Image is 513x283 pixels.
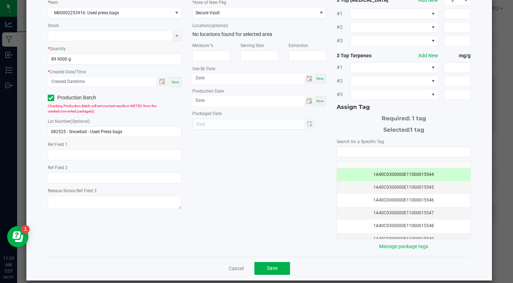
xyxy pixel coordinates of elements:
span: Checking Production Batch will remove test results in METRC from the created/converted package(s). [48,104,156,113]
span: NO DATA FOUND [350,62,438,73]
label: Ref Field 1 [48,141,68,148]
div: 1A40C0300000E11000015546 [341,197,466,204]
span: NO DATA FOUND [350,22,438,33]
label: Moisture % [192,42,213,49]
div: 1A40C0300000E11000015544 [341,171,466,178]
div: 1A40C0300000E11000015547 [341,210,466,216]
label: Production Date [192,88,224,94]
input: NO DATA FOUND [337,147,470,157]
span: #3 [337,37,350,44]
div: Selected: [337,123,471,134]
label: Release Notes/Ref Field 3 [48,188,97,194]
label: Search for a Specific Tag [337,138,384,145]
input: Created Datetime [48,77,149,86]
span: Now [172,80,179,84]
label: Ref Field 2 [48,164,68,171]
span: No locations found for selected area [192,31,272,37]
label: Lot Number [48,118,90,125]
label: Quantity [50,46,66,52]
iframe: Resource center unread badge [21,225,30,234]
div: Assign Tag [337,103,471,111]
span: 1 tag [410,126,424,133]
label: Created Date/Time [50,69,86,75]
strong: 3 Top Terpenes [337,52,390,59]
span: #3 [337,91,350,98]
label: Strain [48,22,59,29]
div: 1A40C0300000E11000015549 [341,236,466,242]
label: Serving Size [240,42,264,49]
span: NO DATA FOUND [350,76,438,87]
label: Extraction [289,42,308,49]
span: #2 [337,77,350,85]
strong: mg/g [444,52,471,59]
span: NO DATA FOUND [350,9,438,19]
input: Date [192,74,305,83]
span: Now [316,99,324,103]
input: Date [192,96,305,105]
iframe: Resource center [7,226,28,247]
span: M00002253916: Used press bags [48,8,172,18]
div: 1A40C0300000E11000015545 [341,184,466,191]
label: Location [192,22,228,29]
span: Toggle calendar [305,96,315,106]
span: Secure Vault [196,10,220,15]
button: Save [254,262,290,275]
a: Cancel [229,265,244,272]
button: Add New [418,52,438,59]
a: Manage package tags [379,243,428,249]
div: 1A40C0300000E11000015548 [341,222,466,229]
span: #2 [337,23,350,31]
span: (Optional) [71,119,90,124]
span: #1 [337,10,350,17]
span: Now [316,77,324,80]
label: Use By Date [192,65,215,72]
span: Toggle calendar [305,74,315,84]
label: Packaged Date [192,110,222,117]
div: Required: 1 tag [337,111,471,123]
label: Production Batch [48,94,109,101]
span: Save [267,265,278,271]
span: Toggle popup [156,77,170,86]
span: (optional) [209,23,228,28]
span: NO DATA FOUND [350,89,438,100]
span: #1 [337,64,350,71]
span: NO DATA FOUND [350,36,438,46]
